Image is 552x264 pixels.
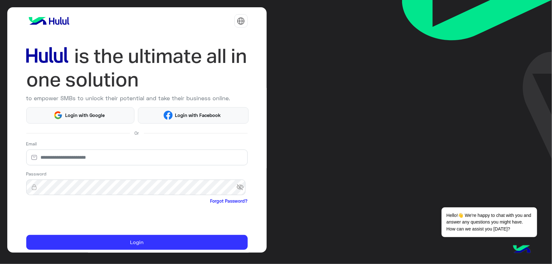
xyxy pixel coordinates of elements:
img: hulul-logo.png [511,239,533,261]
img: Facebook [164,111,173,120]
span: visibility_off [236,181,248,193]
label: Password [26,170,47,177]
iframe: reCAPTCHA [26,206,122,230]
button: Login [26,235,248,250]
button: Login with Google [26,107,135,124]
label: Email [26,140,37,147]
span: Login with Google [63,112,107,119]
a: Forgot Password? [210,198,248,204]
p: to empower SMBs to unlock their potential and take their business online. [26,94,248,102]
img: tab [237,17,245,25]
img: logo [26,15,72,27]
img: email [26,154,42,161]
img: hululLoginTitle_EN.svg [26,44,248,92]
img: lock [26,184,42,190]
button: Login with Facebook [138,107,249,124]
span: Login with Facebook [173,112,223,119]
img: Google [53,111,63,120]
span: Hello!👋 We're happy to chat with you and answer any questions you might have. How can we assist y... [442,207,537,237]
span: Or [135,130,139,136]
